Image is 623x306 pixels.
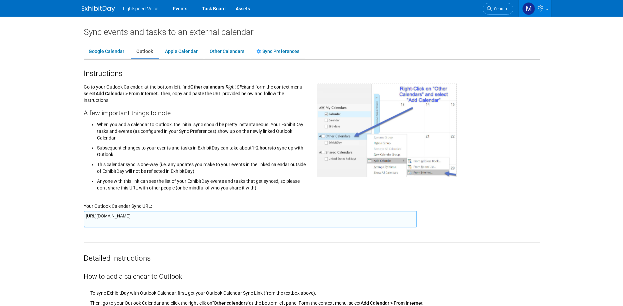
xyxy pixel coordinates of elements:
span: Add Calendar > From Internet [96,91,158,96]
span: Search [492,6,507,11]
li: This calendar sync is one-way (i.e. any updates you make to your events in the linked calendar ou... [97,158,307,174]
span: 1-2 hours [252,145,272,151]
div: A few important things to note [84,104,307,118]
span: "Other calendars" [212,300,249,306]
div: To sync ExhibitDay with Outlook Calendar, first, get your Outlook Calendar Sync Link (from the te... [90,281,540,296]
div: Your Outlook Calendar Sync URL: [84,194,540,209]
a: Apple Calendar [160,45,203,58]
img: Outlook Calendar screen shot for adding external calendar [317,84,457,177]
div: How to add a calendar to Outlook [84,263,540,281]
div: Instructions [84,66,540,79]
li: Anyone with this link can see the list of your ExhibitDay events and tasks that get synced, so pl... [97,174,307,191]
div: Sync events and tasks to an external calendar [84,27,540,37]
li: Subsequent changes to your events and tasks in ExhibitDay can take about to sync-up with Outlook. [97,141,307,158]
textarea: [URL][DOMAIN_NAME] [84,211,417,227]
a: Search [483,3,513,15]
a: Google Calendar [84,45,129,58]
span: Other calendars [190,84,224,90]
img: ExhibitDay [82,6,115,12]
i: Right Click [226,84,246,90]
img: Marc Magliano [522,2,535,15]
span: Lightspeed Voice [123,6,159,11]
div: Go to your Outlook Calendar; at the bottom left, find . and form the context menu select . Then, ... [79,79,312,194]
a: Other Calendars [205,45,249,58]
a: Sync Preferences [251,45,304,58]
span: Add Calendar > From Internet [361,300,423,306]
a: Outlook [131,45,158,58]
div: Detailed Instructions [84,243,540,263]
li: When you add a calendar to Outlook, the initial sync should be pretty instantaneous. Your Exhibit... [97,120,307,141]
